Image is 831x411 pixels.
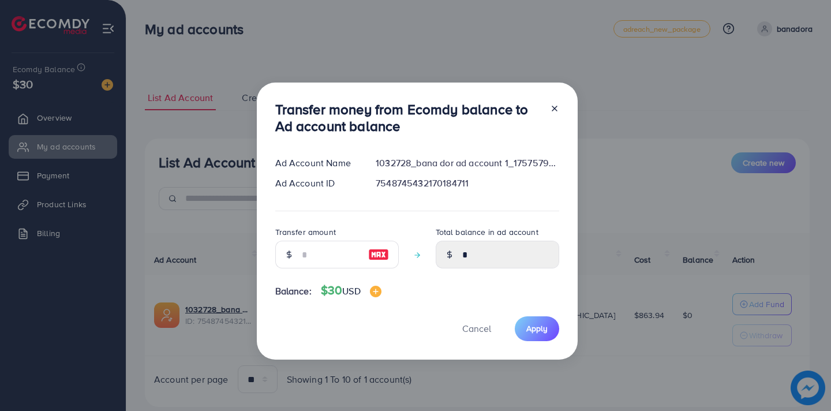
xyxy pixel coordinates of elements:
div: 7548745432170184711 [366,177,568,190]
div: Ad Account Name [266,156,367,170]
div: 1032728_bana dor ad account 1_1757579407255 [366,156,568,170]
span: Balance: [275,285,312,298]
h4: $30 [321,283,381,298]
label: Total balance in ad account [436,226,538,238]
span: Apply [526,323,548,334]
h3: Transfer money from Ecomdy balance to Ad account balance [275,101,541,134]
button: Cancel [448,316,506,341]
div: Ad Account ID [266,177,367,190]
span: Cancel [462,322,491,335]
label: Transfer amount [275,226,336,238]
img: image [370,286,381,297]
span: USD [342,285,360,297]
button: Apply [515,316,559,341]
img: image [368,248,389,261]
